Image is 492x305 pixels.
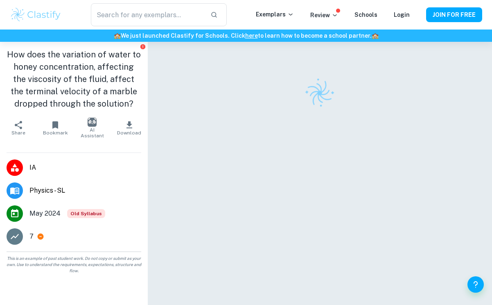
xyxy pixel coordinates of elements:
div: Starting from the May 2025 session, the Physics IA requirements have changed. It's OK to refer to... [67,209,105,218]
span: Download [117,130,141,136]
img: AI Assistant [88,118,97,127]
button: AI Assistant [74,116,111,139]
span: IA [29,163,141,173]
span: Physics - SL [29,186,141,196]
span: May 2024 [29,209,61,219]
button: Report issue [140,43,146,50]
img: Clastify logo [300,73,340,114]
button: JOIN FOR FREE [426,7,482,22]
h6: We just launched Clastify for Schools. Click to learn how to become a school partner. [2,31,490,40]
button: Help and Feedback [467,276,484,293]
p: Review [310,11,338,20]
h1: How does the variation of water to honey concentration, affecting the viscosity of the fluid, aff... [7,48,141,110]
p: Exemplars [256,10,294,19]
span: 🏫 [114,32,121,39]
button: Download [111,116,147,139]
p: 7 [29,232,34,241]
img: Clastify logo [10,7,62,23]
span: AI Assistant [79,127,106,139]
a: Login [394,11,410,18]
span: Bookmark [43,130,68,136]
span: 🏫 [372,32,379,39]
span: Old Syllabus [67,209,105,218]
span: This is an example of past student work. Do not copy or submit as your own. Use to understand the... [3,255,144,274]
a: here [245,32,258,39]
span: Share [11,130,25,136]
a: Schools [354,11,377,18]
button: Bookmark [37,116,74,139]
input: Search for any exemplars... [91,3,204,26]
